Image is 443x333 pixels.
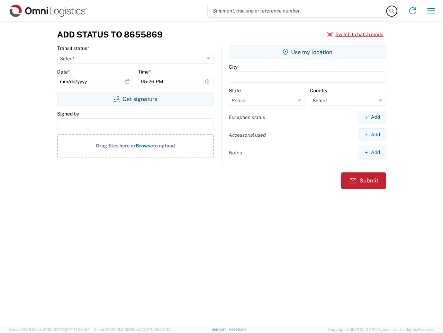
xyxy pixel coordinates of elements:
[136,143,153,148] span: Browse
[229,150,242,156] label: Notes
[310,87,327,94] label: Country
[138,69,151,75] label: Time
[57,29,163,40] h3: Add Status to 8655869
[229,64,237,70] label: City
[328,326,435,333] span: Copyright © [DATE]-[DATE] Agistix Inc., All Rights Reserved
[96,143,136,148] span: Drag files here or
[341,172,386,189] button: Submit
[327,29,383,40] button: Switch to batch mode
[358,146,386,159] button: Add
[57,92,214,106] button: Get signature
[94,327,171,332] span: Client: 2025.18.0-9839db4
[57,111,79,117] label: Signed by
[229,327,246,331] a: Feedback
[229,114,265,120] label: Exception status
[57,45,89,51] label: Transit status
[208,4,387,17] input: Shipment, tracking or reference number
[211,327,229,331] a: Support
[229,45,386,59] button: Use my location
[358,111,386,123] button: Add
[358,128,386,141] button: Add
[229,132,266,138] label: Accessorial used
[57,69,70,75] label: Date
[142,327,171,332] span: [DATE] 09:32:48
[229,87,241,94] label: State
[65,327,91,332] span: [DATE] 09:51:11
[153,143,175,148] span: to upload
[8,327,91,332] span: Server: 2025.18.0-dd719145275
